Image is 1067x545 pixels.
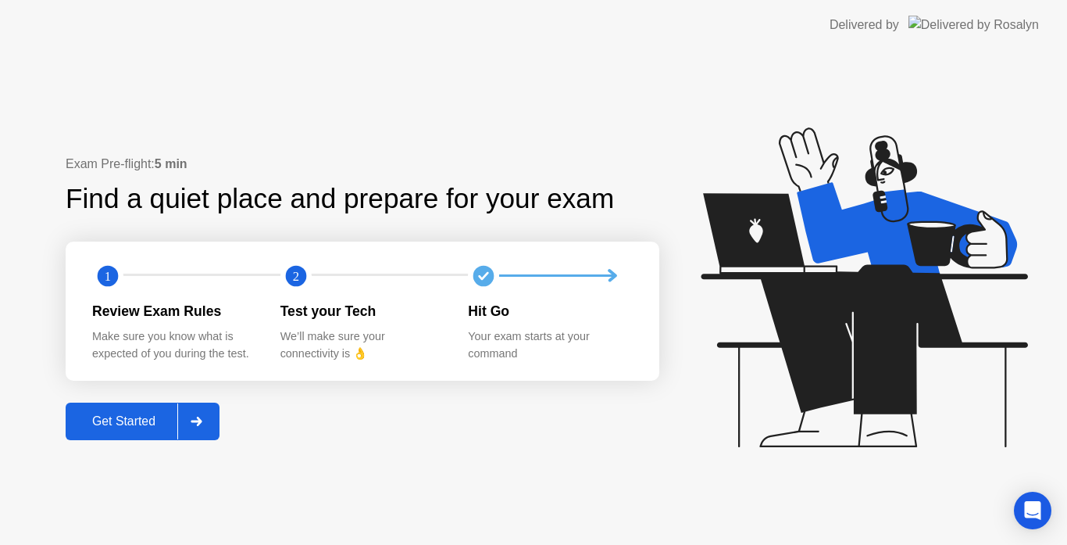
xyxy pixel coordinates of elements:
[105,268,111,283] text: 1
[92,301,255,321] div: Review Exam Rules
[468,328,631,362] div: Your exam starts at your command
[66,178,616,220] div: Find a quiet place and prepare for your exam
[908,16,1039,34] img: Delivered by Rosalyn
[66,155,659,174] div: Exam Pre-flight:
[280,301,444,321] div: Test your Tech
[66,403,219,440] button: Get Started
[280,328,444,362] div: We’ll make sure your connectivity is 👌
[1014,492,1051,529] div: Open Intercom Messenger
[92,328,255,362] div: Make sure you know what is expected of you during the test.
[830,16,899,34] div: Delivered by
[70,414,177,428] div: Get Started
[155,157,187,170] b: 5 min
[293,268,299,283] text: 2
[468,301,631,321] div: Hit Go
